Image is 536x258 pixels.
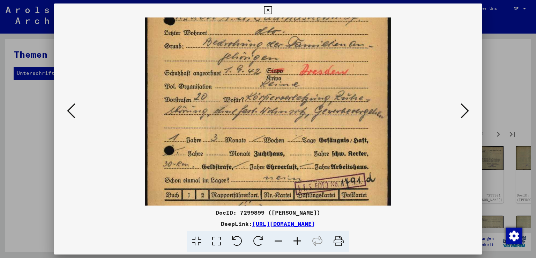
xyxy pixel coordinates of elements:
[221,220,252,227] font: DeepLink:
[505,227,522,244] div: Zustimmung ändern
[506,228,522,244] img: Zustimmung ändern
[252,220,315,227] a: [URL][DOMAIN_NAME]
[216,209,320,216] font: DocID: 7299899 ([PERSON_NAME])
